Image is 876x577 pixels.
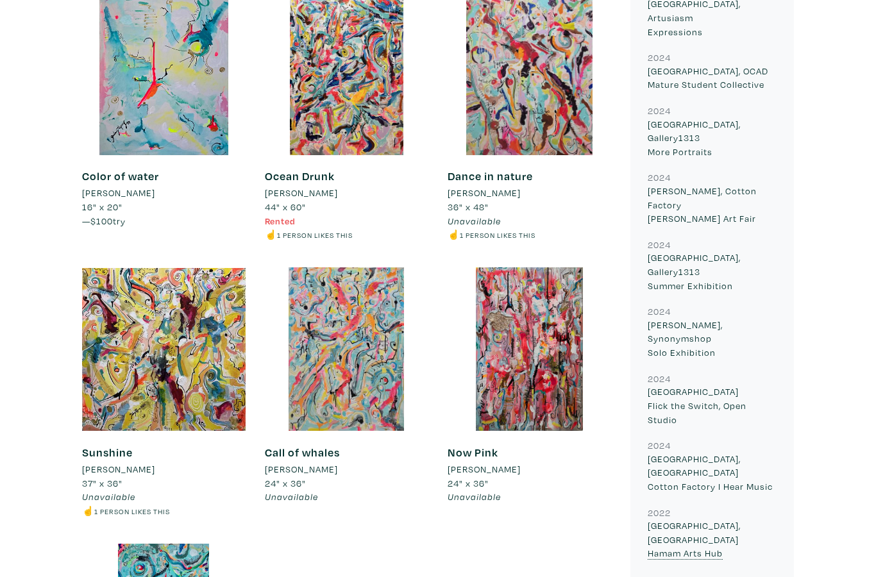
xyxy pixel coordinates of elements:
[82,462,246,476] a: [PERSON_NAME]
[448,462,611,476] a: [PERSON_NAME]
[82,477,122,489] span: 37" x 36"
[648,519,777,560] p: [GEOGRAPHIC_DATA],[GEOGRAPHIC_DATA]
[448,186,611,200] a: [PERSON_NAME]
[448,201,489,213] span: 36" x 48"
[460,230,535,240] small: 1 person likes this
[265,186,428,200] a: [PERSON_NAME]
[265,490,318,503] span: Unavailable
[82,215,126,227] span: — try
[448,445,498,460] a: Now Pink
[265,228,428,242] li: ☝️
[648,117,777,159] p: [GEOGRAPHIC_DATA], Gallery1313 More Portraits
[648,305,671,317] small: 2024
[448,462,521,476] li: [PERSON_NAME]
[448,186,521,200] li: [PERSON_NAME]
[265,462,428,476] a: [PERSON_NAME]
[265,445,340,460] a: Call of whales
[648,506,671,519] small: 2022
[448,215,501,227] span: Unavailable
[648,64,777,92] p: [GEOGRAPHIC_DATA], OCAD Mature Student Collective
[448,477,489,489] span: 24" x 36"
[82,186,246,200] a: [PERSON_NAME]
[448,490,501,503] span: Unavailable
[648,171,671,183] small: 2024
[648,439,671,451] small: 2024
[648,184,777,226] p: [PERSON_NAME], Cotton Factory [PERSON_NAME] Art Fair
[82,201,122,213] span: 16" x 20"
[277,230,353,240] small: 1 person likes this
[265,477,306,489] span: 24" x 36"
[94,506,170,516] small: 1 person likes this
[265,201,306,213] span: 44" x 60"
[448,169,533,183] a: Dance in nature
[648,105,671,117] small: 2024
[82,169,159,183] a: Color of water
[265,186,338,200] li: [PERSON_NAME]
[265,169,335,183] a: Ocean Drunk
[648,318,777,360] p: [PERSON_NAME], Synonymshop Solo Exhibition
[648,452,777,494] p: [GEOGRAPHIC_DATA],[GEOGRAPHIC_DATA] Cotton Factory I Hear Music
[82,462,155,476] li: [PERSON_NAME]
[648,251,777,292] p: [GEOGRAPHIC_DATA], Gallery1313 Summer Exhibition
[82,504,246,518] li: ☝️
[648,372,671,385] small: 2024
[82,186,155,200] li: [PERSON_NAME]
[90,215,113,227] span: $100
[82,490,135,503] span: Unavailable
[265,215,296,227] span: Rented
[648,385,777,426] p: [GEOGRAPHIC_DATA] Flick the Switch, Open Studio
[648,238,671,251] small: 2024
[82,445,133,460] a: Sunshine
[448,228,611,242] li: ☝️
[648,51,671,63] small: 2024
[265,462,338,476] li: [PERSON_NAME]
